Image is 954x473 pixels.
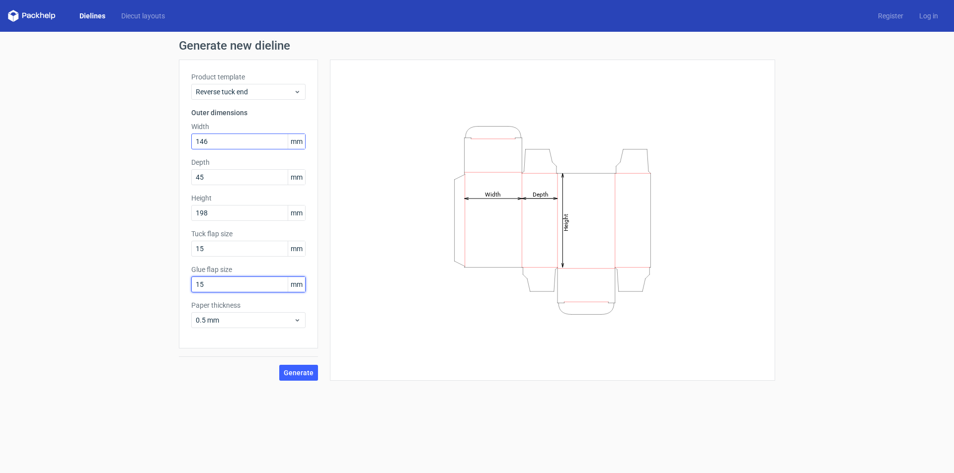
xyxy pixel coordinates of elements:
[562,213,569,231] tspan: Height
[72,11,113,21] a: Dielines
[288,205,305,220] span: mm
[284,369,314,376] span: Generate
[191,193,306,203] label: Height
[485,191,501,198] tspan: Width
[870,11,911,21] a: Register
[191,157,306,167] label: Depth
[191,229,306,239] label: Tuck flap size
[191,300,306,310] label: Paper thickness
[191,72,306,82] label: Product template
[288,241,305,256] span: mm
[288,134,305,149] span: mm
[191,122,306,132] label: Width
[191,265,306,274] label: Glue flap size
[196,315,294,325] span: 0.5 mm
[288,277,305,292] span: mm
[191,108,306,118] h3: Outer dimensions
[911,11,946,21] a: Log in
[179,40,775,52] h1: Generate new dieline
[288,170,305,185] span: mm
[533,191,549,198] tspan: Depth
[196,87,294,97] span: Reverse tuck end
[279,365,318,381] button: Generate
[113,11,173,21] a: Diecut layouts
